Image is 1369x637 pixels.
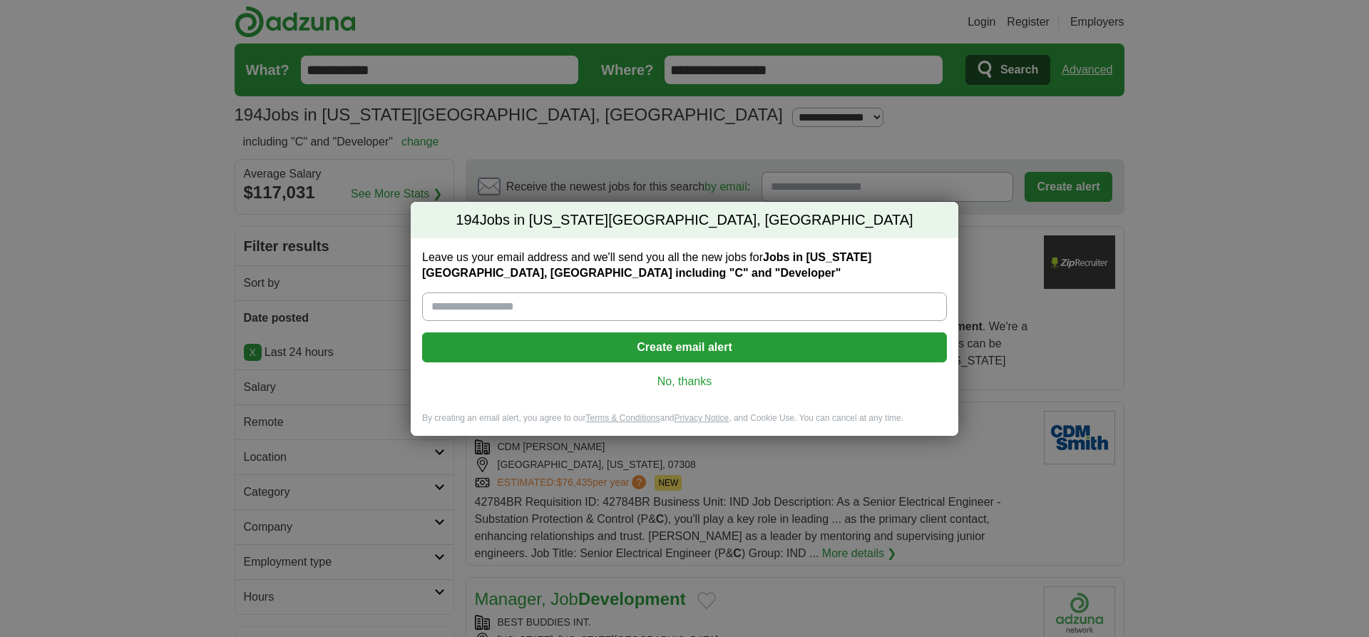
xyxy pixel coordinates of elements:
h2: Jobs in [US_STATE][GEOGRAPHIC_DATA], [GEOGRAPHIC_DATA] [411,202,958,239]
span: 194 [456,210,479,230]
div: By creating an email alert, you agree to our and , and Cookie Use. You can cancel at any time. [411,412,958,436]
a: No, thanks [434,374,935,389]
a: Privacy Notice [675,413,729,423]
label: Leave us your email address and we'll send you all the new jobs for [422,250,947,281]
a: Terms & Conditions [585,413,660,423]
button: Create email alert [422,332,947,362]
